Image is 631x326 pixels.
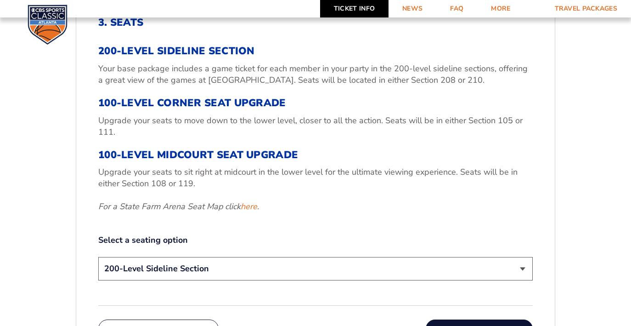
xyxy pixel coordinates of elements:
p: Upgrade your seats to sit right at midcourt in the lower level for the ultimate viewing experienc... [98,166,533,189]
img: CBS Sports Classic [28,5,68,45]
h3: 200-Level Sideline Section [98,45,533,57]
h2: 3. Seats [98,17,533,29]
h3: 100-Level Corner Seat Upgrade [98,97,533,109]
p: Your base package includes a game ticket for each member in your party in the 200-level sideline ... [98,63,533,86]
a: here [241,201,257,212]
em: For a State Farm Arena Seat Map click . [98,201,259,212]
label: Select a seating option [98,234,533,246]
h3: 100-Level Midcourt Seat Upgrade [98,149,533,161]
p: Upgrade your seats to move down to the lower level, closer to all the action. Seats will be in ei... [98,115,533,138]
